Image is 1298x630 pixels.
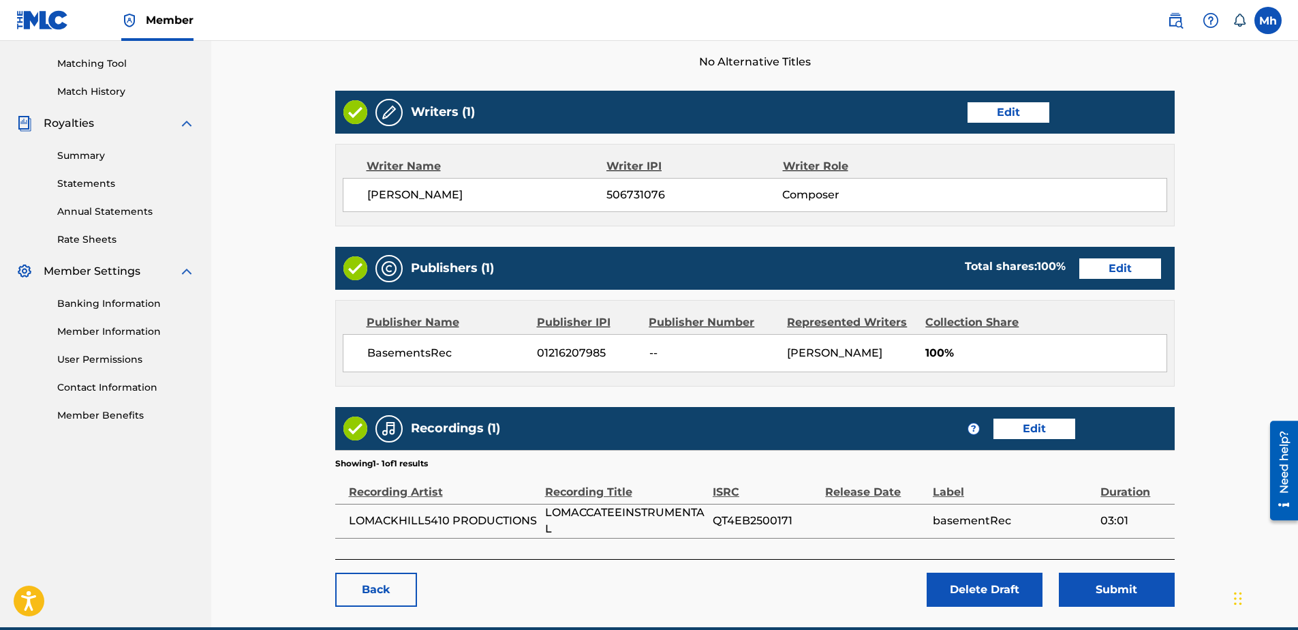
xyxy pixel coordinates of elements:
div: Publisher Number [649,314,777,331]
h5: Recordings (1) [411,421,500,436]
a: User Permissions [57,352,195,367]
div: Total shares: [965,258,1066,275]
span: 03:01 [1100,513,1167,529]
a: Back [335,573,417,607]
span: Member Settings [44,263,140,280]
a: Member Information [57,325,195,339]
span: Composer [782,187,942,203]
div: Publisher Name [367,314,527,331]
span: 01216207985 [537,345,639,361]
div: Notifications [1233,14,1246,27]
div: Writer Role [783,158,943,175]
span: [PERSON_NAME] [787,346,882,359]
a: Member Benefits [57,408,195,423]
img: Royalties [16,115,33,132]
span: LOMACCATEEINSTRUMENTAL [545,505,706,537]
div: Drag [1234,578,1242,619]
a: Contact Information [57,380,195,395]
div: User Menu [1254,7,1282,34]
a: Summary [57,149,195,163]
div: Recording Title [545,470,706,500]
span: 506731076 [606,187,782,203]
a: Banking Information [57,297,195,311]
img: Writers [381,104,397,121]
div: Label [933,470,1094,500]
span: QT4EB2500171 [713,513,818,529]
div: Represented Writers [787,314,915,331]
div: Collection Share [925,314,1045,331]
img: expand [179,263,195,280]
a: Statements [57,177,195,191]
img: expand [179,115,195,132]
img: Top Rightsholder [121,12,138,29]
span: -- [649,345,777,361]
iframe: Chat Widget [1230,565,1298,630]
span: 100% [925,345,1166,361]
span: 100 % [1037,260,1066,273]
span: Royalties [44,115,94,132]
a: Public Search [1162,7,1189,34]
p: Showing 1 - 1 of 1 results [335,457,428,470]
img: Publishers [381,260,397,277]
span: BasementsRec [367,345,527,361]
img: Valid [343,417,367,440]
div: Help [1197,7,1224,34]
a: Edit [1079,258,1161,279]
button: Submit [1059,573,1175,607]
div: Duration [1100,470,1167,500]
span: basementRec [933,513,1094,529]
h5: Writers (1) [411,104,475,120]
img: MLC Logo [16,10,69,30]
img: help [1203,12,1219,29]
div: Writer Name [367,158,607,175]
div: Release Date [825,470,926,500]
div: Publisher IPI [537,314,639,331]
span: Member [146,12,194,28]
a: Match History [57,85,195,99]
img: Valid [343,256,367,280]
a: Matching Tool [57,57,195,71]
button: Delete Draft [927,573,1042,607]
a: Annual Statements [57,205,195,219]
span: [PERSON_NAME] [367,187,607,203]
a: Edit [968,102,1049,123]
iframe: Resource Center [1260,416,1298,526]
h5: Publishers (1) [411,260,494,276]
span: LOMACKHILL5410 PRODUCTIONS [349,513,538,529]
div: Writer IPI [606,158,783,175]
img: search [1167,12,1184,29]
div: ISRC [713,470,818,500]
span: No Alternative Titles [335,54,1175,70]
a: Edit [993,419,1075,439]
div: Recording Artist [349,470,538,500]
img: Recordings [381,421,397,437]
a: Rate Sheets [57,232,195,247]
img: Valid [343,100,367,124]
span: ? [968,423,979,434]
img: Member Settings [16,263,33,280]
